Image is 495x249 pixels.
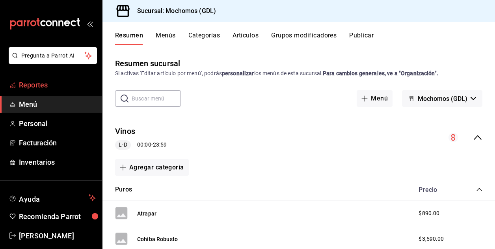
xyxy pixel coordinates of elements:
[129,164,184,171] font: Agregar categoría
[132,91,181,106] input: Buscar menú
[156,32,175,45] button: Menús
[19,232,74,240] font: [PERSON_NAME]
[419,209,439,217] span: $890.00
[349,32,374,45] button: Publicar
[233,32,259,45] button: Artículos
[19,119,48,128] font: Personal
[419,235,444,243] span: $3,590.00
[323,70,438,76] strong: Para cambios generales, ve a "Organización".
[115,58,180,69] div: Resumen sucursal
[9,47,97,64] button: Pregunta a Parrot AI
[137,235,178,243] button: Cohiba Robusto
[411,186,461,193] div: Precio
[19,158,55,166] font: Inventarios
[131,6,216,16] h3: Sucursal: Mochomos (GDL)
[137,141,167,147] font: 00:00 - 23:59
[418,95,467,102] span: Mochomos (GDL)
[222,70,254,76] strong: personalizar
[271,32,337,45] button: Grupos modificadores
[21,52,85,60] span: Pregunta a Parrot AI
[102,119,495,156] div: contraer-menú-fila
[402,90,482,107] button: Mochomos (GDL)
[115,69,482,78] div: Si activas 'Editar artículo por menú', podrás los menús de esta sucursal.
[6,57,97,65] a: Pregunta a Parrot AI
[476,186,482,193] button: contraer-categoría-fila
[115,185,132,194] button: Puros
[115,126,135,137] button: Vinos
[19,212,81,221] font: Recomienda Parrot
[137,210,156,217] button: Atrapar
[115,141,130,149] span: L-D
[115,32,495,45] div: Pestañas de navegación
[19,139,57,147] font: Facturación
[115,32,143,39] font: Resumen
[188,32,220,45] button: Categorías
[371,95,388,102] font: Menú
[87,20,93,27] button: open_drawer_menu
[19,81,48,89] font: Reportes
[357,90,393,107] button: Menú
[19,100,37,108] font: Menú
[19,193,86,203] span: Ayuda
[115,159,189,176] button: Agregar categoría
